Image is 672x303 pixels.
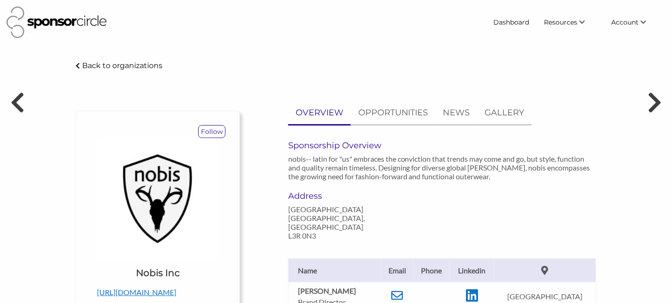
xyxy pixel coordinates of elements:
li: Resources [537,14,604,31]
h6: Address [288,191,381,201]
h6: Sponsorship Overview [288,140,596,151]
img: Nobis Logo [97,138,219,259]
th: Email [381,259,414,282]
p: [URL][DOMAIN_NAME] [97,286,219,298]
h1: Nobis Inc [136,266,180,279]
p: NEWS [443,106,470,120]
p: OVERVIEW [296,106,343,120]
span: Resources [544,18,578,26]
a: Dashboard [486,14,537,31]
p: [GEOGRAPHIC_DATA], [GEOGRAPHIC_DATA] [288,214,381,231]
b: [PERSON_NAME] [298,286,356,295]
li: Account [604,14,666,31]
p: Back to organizations [82,61,162,70]
p: nobis-- latin for "us"​ embraces the conviction that trends may come and go, but style, function ... [288,154,596,181]
p: OPPORTUNITIES [358,106,428,120]
p: [GEOGRAPHIC_DATA] [288,205,381,214]
img: Sponsor Circle Logo [6,6,107,38]
p: [GEOGRAPHIC_DATA] [499,292,591,301]
p: L3R 0N3 [288,231,381,240]
p: Follow [199,126,225,138]
th: Linkedin [450,259,494,282]
th: Phone [414,259,450,282]
p: GALLERY [485,106,524,120]
span: Account [612,18,639,26]
th: Name [288,259,381,282]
